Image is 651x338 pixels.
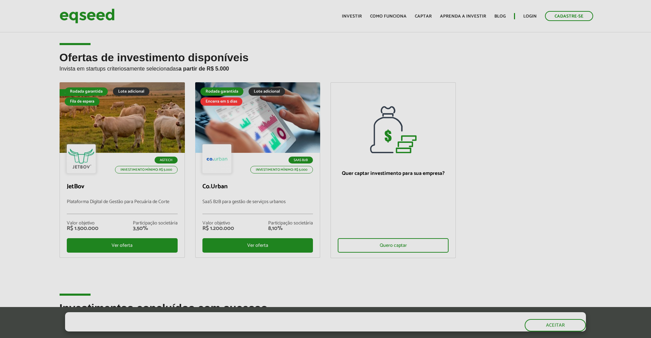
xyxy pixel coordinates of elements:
a: Aprenda a investir [440,14,486,19]
p: SaaS B2B para gestão de serviços urbanos [202,199,313,214]
div: Rodada garantida [65,87,108,96]
div: Rodada garantida [200,87,243,96]
img: EqSeed [60,7,115,25]
p: Ao clicar em "aceitar", você aceita nossa . [65,325,314,331]
h2: Investimentos concluídos com sucesso [60,302,592,325]
a: Blog [494,14,506,19]
p: JetBov [67,183,178,191]
p: Investimento mínimo: R$ 5.000 [115,166,178,173]
div: Fila de espera [60,89,94,96]
strong: a partir de R$ 5.000 [179,66,229,72]
p: Investimento mínimo: R$ 5.000 [250,166,313,173]
div: Ver oferta [67,238,178,253]
a: Fila de espera Rodada garantida Lote adicional Fila de espera Agtech Investimento mínimo: R$ 5.00... [60,82,185,258]
button: Aceitar [525,319,586,331]
div: Lote adicional [113,87,149,96]
p: Agtech [155,157,178,163]
a: Quer captar investimento para sua empresa? Quero captar [330,82,456,258]
h5: O site da EqSeed utiliza cookies para melhorar sua navegação. [65,312,314,323]
p: Invista em startups criteriosamente selecionadas [60,64,592,72]
div: Quero captar [338,238,449,253]
a: Login [523,14,537,19]
p: Quer captar investimento para sua empresa? [338,170,449,177]
div: Ver oferta [202,238,313,253]
a: política de privacidade e de cookies [156,325,235,331]
div: 3,50% [133,226,178,231]
a: Investir [342,14,362,19]
h2: Ofertas de investimento disponíveis [60,52,592,82]
p: SaaS B2B [288,157,313,163]
div: 8,10% [268,226,313,231]
div: Participação societária [268,221,313,226]
div: Participação societária [133,221,178,226]
div: Fila de espera [65,97,99,106]
a: Cadastre-se [545,11,593,21]
div: R$ 1.200.000 [202,226,234,231]
div: Valor objetivo [202,221,234,226]
div: Lote adicional [249,87,285,96]
a: Como funciona [370,14,407,19]
div: Valor objetivo [67,221,98,226]
a: Captar [415,14,432,19]
a: Rodada garantida Lote adicional Encerra em 5 dias SaaS B2B Investimento mínimo: R$ 5.000 Co.Urban... [195,82,321,258]
p: Co.Urban [202,183,313,191]
p: Plataforma Digital de Gestão para Pecuária de Corte [67,199,178,214]
div: R$ 1.500.000 [67,226,98,231]
div: Encerra em 5 dias [200,97,242,106]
